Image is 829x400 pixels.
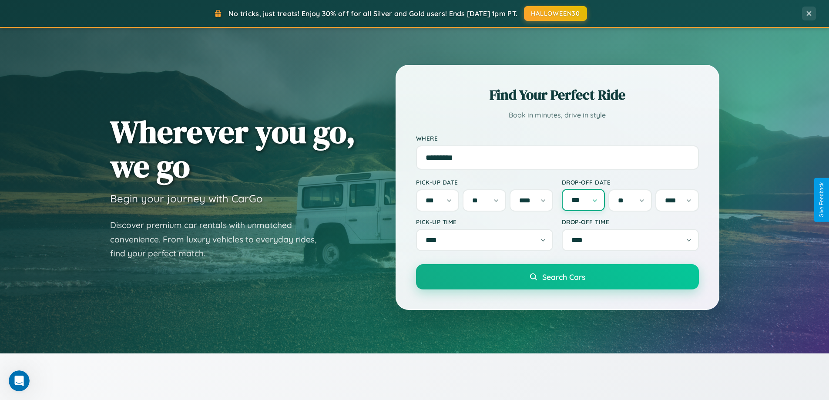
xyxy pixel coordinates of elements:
[416,134,699,142] label: Where
[110,218,328,261] p: Discover premium car rentals with unmatched convenience. From luxury vehicles to everyday rides, ...
[228,9,517,18] span: No tricks, just treats! Enjoy 30% off for all Silver and Gold users! Ends [DATE] 1pm PT.
[110,192,263,205] h3: Begin your journey with CarGo
[819,182,825,218] div: Give Feedback
[542,272,585,282] span: Search Cars
[110,114,356,183] h1: Wherever you go, we go
[416,218,553,225] label: Pick-up Time
[416,178,553,186] label: Pick-up Date
[562,218,699,225] label: Drop-off Time
[524,6,587,21] button: HALLOWEEN30
[416,109,699,121] p: Book in minutes, drive in style
[9,370,30,391] iframe: Intercom live chat
[416,264,699,289] button: Search Cars
[416,85,699,104] h2: Find Your Perfect Ride
[562,178,699,186] label: Drop-off Date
